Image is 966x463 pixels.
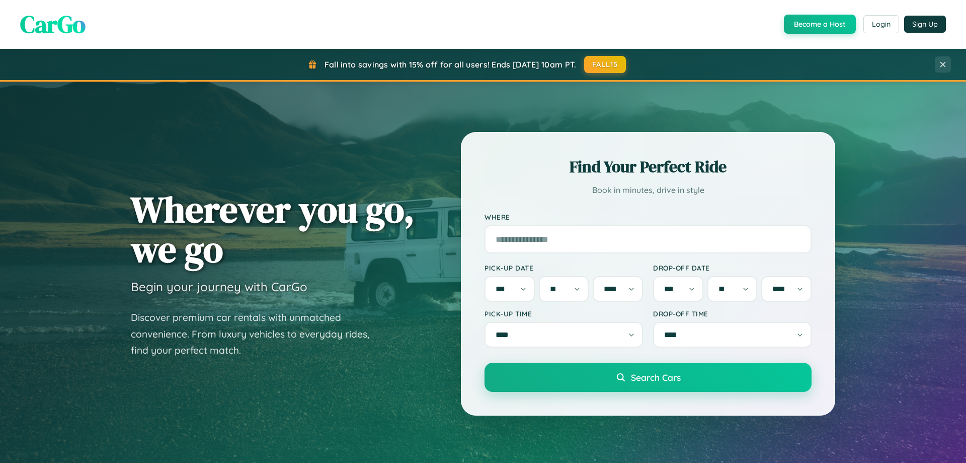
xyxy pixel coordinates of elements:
span: CarGo [20,8,86,41]
label: Drop-off Date [653,263,812,272]
button: FALL15 [584,56,626,73]
label: Pick-up Time [485,309,643,318]
p: Book in minutes, drive in style [485,183,812,197]
label: Drop-off Time [653,309,812,318]
button: Become a Host [784,15,856,34]
label: Where [485,213,812,221]
span: Search Cars [631,372,681,383]
label: Pick-up Date [485,263,643,272]
span: Fall into savings with 15% off for all users! Ends [DATE] 10am PT. [325,59,577,70]
h1: Wherever you go, we go [131,189,415,269]
button: Login [863,15,899,33]
p: Discover premium car rentals with unmatched convenience. From luxury vehicles to everyday rides, ... [131,309,382,359]
h3: Begin your journey with CarGo [131,279,307,294]
button: Search Cars [485,363,812,392]
button: Sign Up [904,16,946,33]
h2: Find Your Perfect Ride [485,156,812,178]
